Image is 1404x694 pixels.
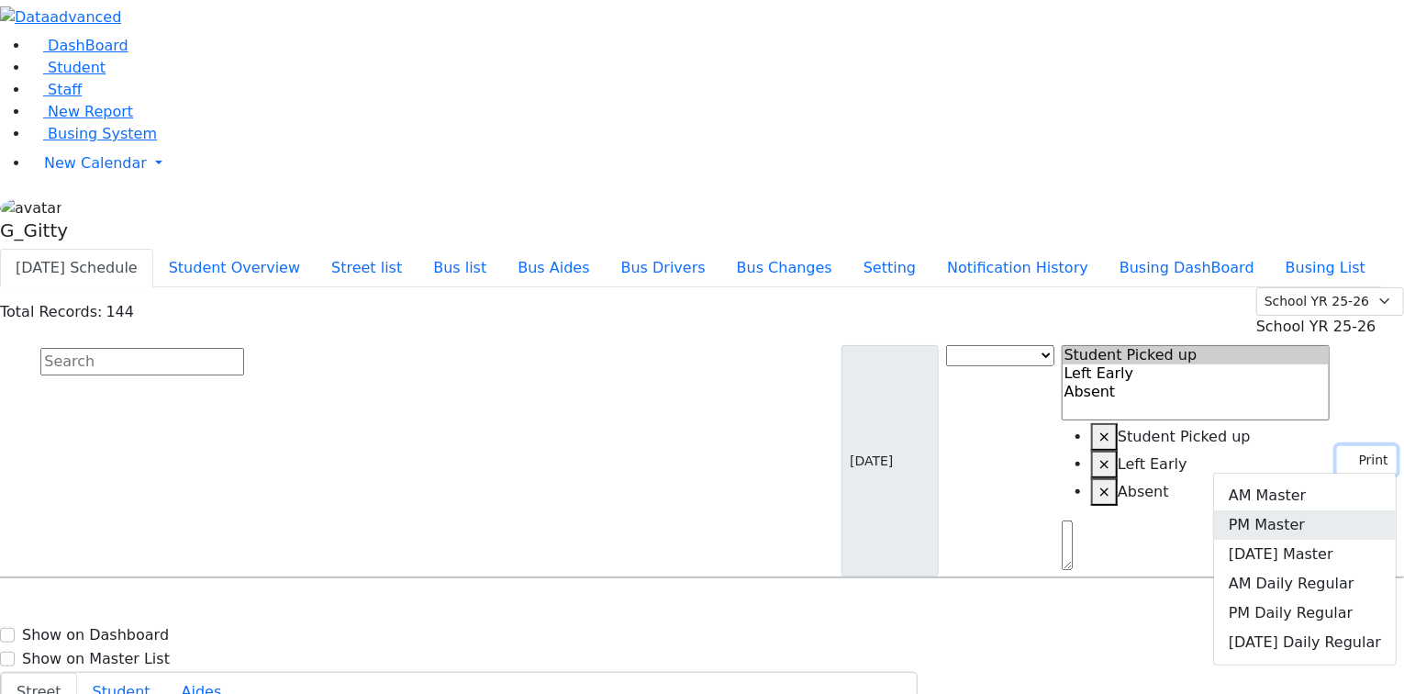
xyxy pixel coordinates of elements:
[1091,423,1331,451] li: Student Picked up
[106,303,134,320] span: 144
[1104,249,1270,287] button: Busing DashBoard
[29,125,157,142] a: Busing System
[1214,628,1396,657] a: [DATE] Daily Regular
[1063,364,1330,383] option: Left Early
[1062,520,1073,570] textarea: Search
[848,249,931,287] button: Setting
[1214,510,1396,540] a: PM Master
[48,81,82,98] span: Staff
[1098,483,1110,500] span: ×
[1214,569,1396,599] a: AM Daily Regular
[1214,599,1396,628] a: PM Daily Regular
[931,249,1104,287] button: Notification History
[1091,478,1118,506] button: Remove item
[1091,478,1331,506] li: Absent
[1337,446,1397,475] button: Print
[1214,481,1396,510] a: AM Master
[48,125,157,142] span: Busing System
[606,249,721,287] button: Bus Drivers
[1118,483,1169,500] span: Absent
[418,249,502,287] button: Bus list
[29,145,1404,182] a: New Calendar
[721,249,848,287] button: Bus Changes
[29,103,133,120] a: New Report
[1091,451,1118,478] button: Remove item
[22,648,170,670] label: Show on Master List
[29,59,106,76] a: Student
[1091,423,1118,451] button: Remove item
[22,624,169,646] label: Show on Dashboard
[1091,451,1331,478] li: Left Early
[502,249,605,287] button: Bus Aides
[1118,455,1187,473] span: Left Early
[1213,473,1397,666] div: Print
[1256,287,1404,316] select: Default select example
[316,249,418,287] button: Street list
[44,154,147,172] span: New Calendar
[48,59,106,76] span: Student
[1270,249,1381,287] button: Busing List
[1063,383,1330,401] option: Absent
[48,103,133,120] span: New Report
[1098,455,1110,473] span: ×
[48,37,128,54] span: DashBoard
[1118,428,1251,445] span: Student Picked up
[1098,428,1110,445] span: ×
[40,348,244,375] input: Search
[1214,540,1396,569] a: [DATE] Master
[29,37,128,54] a: DashBoard
[1256,318,1376,335] span: School YR 25-26
[29,81,82,98] a: Staff
[153,249,316,287] button: Student Overview
[1063,346,1330,364] option: Student Picked up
